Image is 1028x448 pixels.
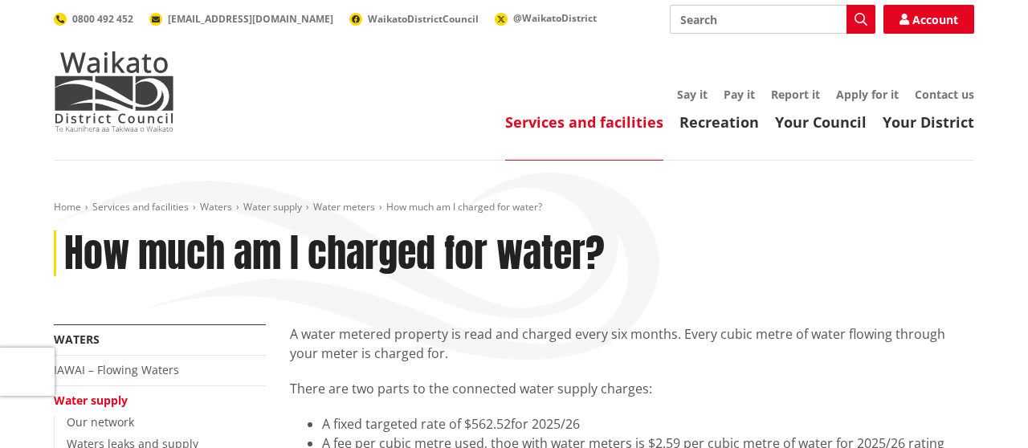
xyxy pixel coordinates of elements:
span: [EMAIL_ADDRESS][DOMAIN_NAME] [168,12,333,26]
a: Water supply [54,393,128,408]
a: Water meters [313,200,375,214]
p: A water metered property is read and charged every six months. Every cubic metre of water flowing... [290,324,974,363]
a: Your Council [775,112,867,132]
a: Home [54,200,81,214]
a: Apply for it [836,87,899,102]
a: [EMAIL_ADDRESS][DOMAIN_NAME] [149,12,333,26]
a: Water supply [243,200,302,214]
h1: How much am I charged for water? [64,230,605,277]
a: Services and facilities [505,112,663,132]
a: Services and facilities [92,200,189,214]
a: Waters [54,332,100,347]
span: A fixed targeted rate of $562.52 [322,415,511,433]
p: There are two parts to the connected water supply charges: [290,379,974,398]
a: IAWAI – Flowing Waters [54,362,179,377]
a: Contact us [915,87,974,102]
span: How much am I charged for water? [386,200,542,214]
a: 0800 492 452 [54,12,133,26]
span: WaikatoDistrictCouncil [368,12,479,26]
span: for 2025/26 [511,415,580,433]
a: Say it [677,87,708,102]
a: Pay it [724,87,755,102]
a: Our network [67,414,134,430]
a: WaikatoDistrictCouncil [349,12,479,26]
a: @WaikatoDistrict [495,11,597,25]
img: Waikato District Council - Te Kaunihera aa Takiwaa o Waikato [54,51,174,132]
a: Waters [200,200,232,214]
a: Report it [771,87,820,102]
span: 0800 492 452 [72,12,133,26]
nav: breadcrumb [54,201,974,214]
a: Recreation [679,112,759,132]
a: Account [883,5,974,34]
span: @WaikatoDistrict [513,11,597,25]
a: Your District [883,112,974,132]
input: Search input [670,5,875,34]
